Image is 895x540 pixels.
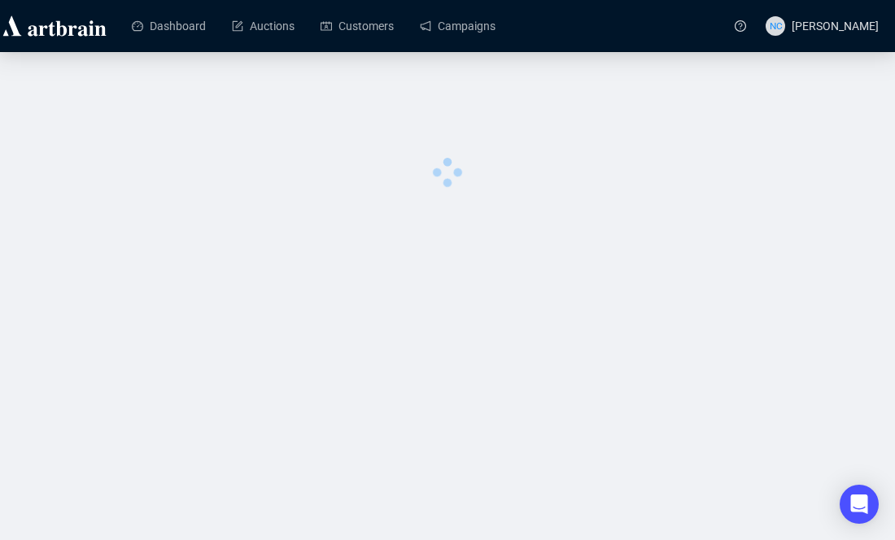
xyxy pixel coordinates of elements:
span: [PERSON_NAME] [792,20,879,33]
a: Customers [321,5,394,47]
a: Campaigns [420,5,496,47]
div: Open Intercom Messenger [840,485,879,524]
a: Dashboard [132,5,206,47]
a: Auctions [232,5,295,47]
span: question-circle [735,20,746,32]
span: NC [769,18,782,33]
